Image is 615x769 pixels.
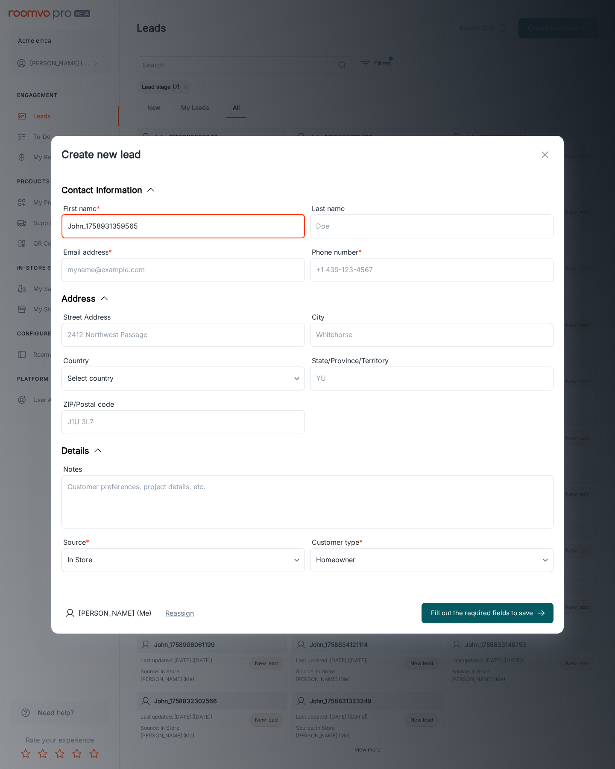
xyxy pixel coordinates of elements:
input: 2412 Northwest Passage [61,323,305,347]
div: Select country [61,367,305,390]
div: ZIP/Postal code [61,399,305,410]
div: City [310,312,553,323]
input: YU [310,367,553,390]
input: Whitehorse [310,323,553,347]
div: Email address [61,247,305,258]
input: +1 439-123-4567 [310,258,553,282]
input: Doe [310,214,553,238]
div: Country [61,355,305,367]
input: J1U 3L7 [61,410,305,434]
div: Customer type [310,537,553,548]
button: exit [536,146,553,163]
div: Source [61,537,305,548]
p: [PERSON_NAME] (Me) [79,608,152,618]
button: Reassign [165,608,194,618]
button: Address [61,292,109,305]
button: Fill out the required fields to save [422,603,553,623]
button: Contact Information [61,184,156,197]
input: John [61,214,305,238]
div: Phone number [310,247,553,258]
div: Notes [61,464,553,475]
div: In Store [61,548,305,572]
div: State/Province/Territory [310,355,553,367]
div: Street Address [61,312,305,323]
button: Details [61,444,103,457]
div: First name [61,203,305,214]
h1: Create new lead [61,147,141,162]
div: Homeowner [310,548,553,572]
input: myname@example.com [61,258,305,282]
div: Last name [310,203,553,214]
